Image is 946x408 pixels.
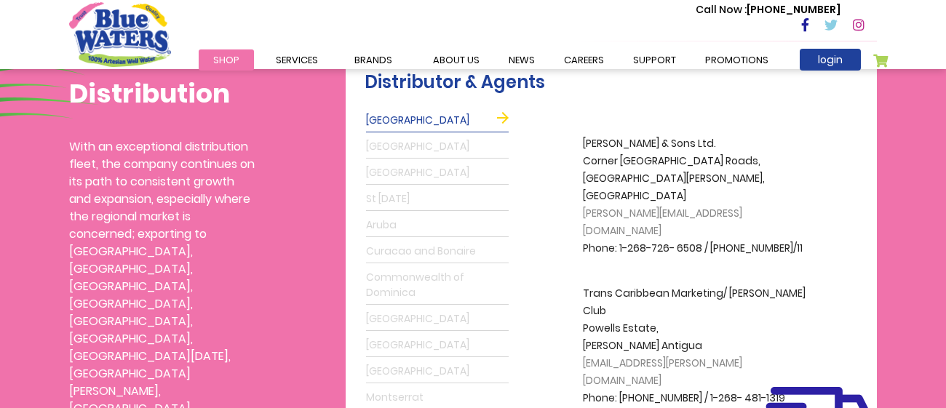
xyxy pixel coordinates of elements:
a: News [494,49,549,71]
a: Curacao and Bonaire [366,240,509,263]
h1: Distribution [69,78,255,109]
a: [GEOGRAPHIC_DATA] [366,308,509,331]
a: Commonwealth of Dominica [366,266,509,305]
p: [PHONE_NUMBER] [696,2,840,17]
a: St [DATE] [366,188,509,211]
span: Brands [354,53,392,67]
a: careers [549,49,619,71]
a: login [800,49,861,71]
a: Brands [340,49,407,71]
a: [GEOGRAPHIC_DATA] [366,360,509,383]
a: [GEOGRAPHIC_DATA] [366,161,509,185]
span: [PERSON_NAME][EMAIL_ADDRESS][DOMAIN_NAME] [583,206,742,238]
a: [GEOGRAPHIC_DATA] [366,334,509,357]
span: Shop [213,53,239,67]
a: Shop [199,49,254,71]
a: store logo [69,2,171,66]
a: [GEOGRAPHIC_DATA] [366,135,509,159]
a: about us [418,49,494,71]
a: Promotions [691,49,783,71]
a: Aruba [366,214,509,237]
h2: Distributor & Agents [365,72,870,93]
a: Services [261,49,333,71]
p: [PERSON_NAME] & Sons Ltd. Corner [GEOGRAPHIC_DATA] Roads, [GEOGRAPHIC_DATA][PERSON_NAME], [GEOGRA... [583,135,816,257]
span: Services [276,53,318,67]
span: [EMAIL_ADDRESS][PERSON_NAME][DOMAIN_NAME] [583,356,742,388]
a: [GEOGRAPHIC_DATA] [366,109,509,132]
a: support [619,49,691,71]
span: Call Now : [696,2,747,17]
